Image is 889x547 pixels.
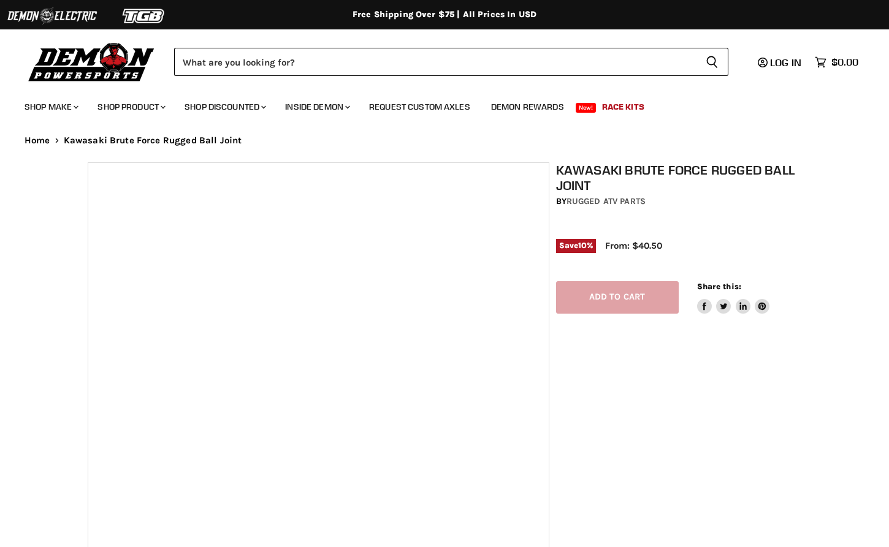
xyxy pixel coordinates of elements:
span: New! [576,103,597,113]
input: Search [174,48,696,76]
a: Shop Make [15,94,86,119]
a: $0.00 [809,53,864,71]
a: Log in [752,57,809,68]
span: Save % [556,239,597,252]
form: Product [174,48,728,76]
img: TGB Logo 2 [98,4,190,28]
a: Shop Product [88,94,173,119]
div: by [556,195,808,208]
h1: Kawasaki Brute Force Rugged Ball Joint [556,162,808,193]
span: From: $40.50 [605,240,662,251]
a: Demon Rewards [482,94,573,119]
span: Log in [770,56,801,69]
a: Shop Discounted [175,94,273,119]
a: Rugged ATV Parts [567,196,646,206]
span: Kawasaki Brute Force Rugged Ball Joint [64,135,242,146]
a: Race Kits [593,94,654,119]
button: Search [696,48,728,76]
span: Share this: [697,282,741,291]
a: Inside Demon [276,94,357,119]
span: 10 [578,241,587,250]
ul: Main menu [15,89,855,119]
span: $0.00 [831,56,858,68]
a: Home [25,135,50,146]
aside: Share this: [697,281,770,314]
img: Demon Electric Logo 2 [6,4,98,28]
a: Request Custom Axles [360,94,479,119]
img: Demon Powersports [25,40,159,83]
